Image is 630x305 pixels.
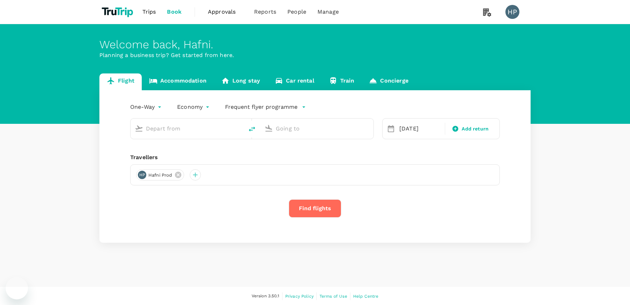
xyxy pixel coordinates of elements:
a: Help Centre [353,292,379,300]
div: Economy [177,101,211,113]
a: Terms of Use [320,292,347,300]
span: People [287,8,306,16]
span: Privacy Policy [285,294,314,299]
div: One-Way [130,101,163,113]
a: Accommodation [142,73,214,90]
span: Version 3.50.1 [252,293,279,300]
span: Approvals [208,8,243,16]
a: Flight [99,73,142,90]
p: Planning a business trip? Get started from here. [99,51,531,59]
a: Car rental [267,73,322,90]
button: Open [369,128,370,129]
span: Add return [462,125,489,133]
span: Manage [317,8,339,16]
input: Going to [276,123,359,134]
button: Find flights [289,199,341,218]
div: HP [505,5,519,19]
button: delete [244,121,260,137]
input: Depart from [146,123,229,134]
span: Terms of Use [320,294,347,299]
div: [DATE] [397,122,443,136]
a: Concierge [362,73,415,90]
p: Frequent flyer programme [225,103,297,111]
button: Frequent flyer programme [225,103,306,111]
div: Travellers [130,153,500,162]
iframe: Button to launch messaging window [6,277,28,299]
img: TruTrip logo [99,4,137,20]
div: Welcome back , Hafni . [99,38,531,51]
span: Trips [142,8,156,16]
span: Help Centre [353,294,379,299]
span: Book [167,8,182,16]
button: Open [239,128,240,129]
span: Hafni Prod [144,172,176,179]
div: HP [138,171,146,179]
a: Train [322,73,362,90]
a: Privacy Policy [285,292,314,300]
div: HPHafni Prod [136,169,184,180]
a: Long stay [214,73,267,90]
span: Reports [254,8,276,16]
